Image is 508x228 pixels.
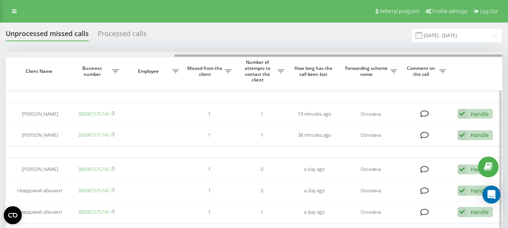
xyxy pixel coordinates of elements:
[98,30,147,41] div: Processed calls
[126,68,172,74] span: Employee
[288,202,341,222] td: a day ago
[10,202,70,222] td: Невідомий абонент
[78,110,109,117] a: 380987575745
[183,181,235,201] td: 1
[183,125,235,145] td: 1
[341,202,401,222] td: Основна
[235,202,288,222] td: 1
[10,159,70,179] td: [PERSON_NAME]
[78,131,109,138] a: 380987575745
[78,208,109,215] a: 380987575745
[10,181,70,201] td: Невідомий абонент
[183,159,235,179] td: 1
[288,159,341,179] td: a day ago
[379,8,419,14] span: Referral program
[341,125,401,145] td: Основна
[239,59,278,83] span: Number of attempts to contact the client
[480,8,498,14] span: Log Out
[341,104,401,124] td: Основна
[344,65,390,77] span: Forwarding scheme name
[471,131,489,139] div: Handle
[471,166,489,173] div: Handle
[482,186,500,204] div: Open Intercom Messenger
[16,68,64,74] span: Client Name
[294,65,335,77] span: How long has the call been lost
[4,206,22,224] button: Open CMP widget
[10,125,70,145] td: [PERSON_NAME]
[78,187,109,194] a: 380987575745
[288,104,341,124] td: 19 minutes ago
[288,125,341,145] td: 38 minutes ago
[235,159,288,179] td: 0
[235,181,288,201] td: 0
[471,110,489,118] div: Handle
[74,65,112,77] span: Business number
[187,65,225,77] span: Missed from the client
[235,104,288,124] td: 1
[471,208,489,216] div: Handle
[432,8,467,14] span: Profile settings
[183,104,235,124] td: 1
[341,159,401,179] td: Основна
[288,181,341,201] td: a day ago
[183,202,235,222] td: 1
[78,166,109,172] a: 380987575745
[6,30,89,41] div: Unprocessed missed calls
[341,181,401,201] td: Основна
[405,65,439,77] span: Comment on the call
[10,104,70,124] td: [PERSON_NAME]
[235,125,288,145] td: 1
[471,187,489,194] div: Handle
